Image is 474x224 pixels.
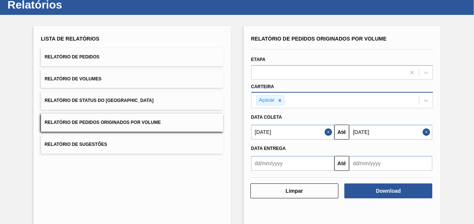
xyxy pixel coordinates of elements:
input: dd/mm/yyyy [349,125,432,140]
span: Data Entrega [251,146,286,151]
button: Relatório de Pedidos [41,48,223,66]
span: Lista de Relatórios [41,36,99,42]
input: dd/mm/yyyy [251,156,334,171]
div: Açúcar [257,96,276,105]
span: Relatório de Status do [GEOGRAPHIC_DATA] [45,98,154,103]
button: Close [423,125,432,140]
span: Relatório de Volumes [45,76,101,81]
input: dd/mm/yyyy [349,156,432,171]
button: Close [325,125,334,140]
span: Relatório de Sugestões [45,142,107,147]
button: Até [334,125,349,140]
button: Relatório de Status do [GEOGRAPHIC_DATA] [41,92,223,110]
span: Relatório de Pedidos [45,54,99,60]
span: Relatório de Pedidos Originados por Volume [45,120,161,125]
button: Relatório de Volumes [41,70,223,88]
button: Relatório de Pedidos Originados por Volume [41,113,223,132]
input: dd/mm/yyyy [251,125,334,140]
button: Relatório de Sugestões [41,135,223,154]
h1: Relatórios [7,0,140,9]
button: Até [334,156,349,171]
label: Carteira [251,84,274,89]
button: Limpar [250,183,338,198]
label: Etapa [251,57,266,62]
button: Download [344,183,432,198]
span: Data coleta [251,115,282,120]
span: Relatório de Pedidos Originados por Volume [251,36,387,42]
